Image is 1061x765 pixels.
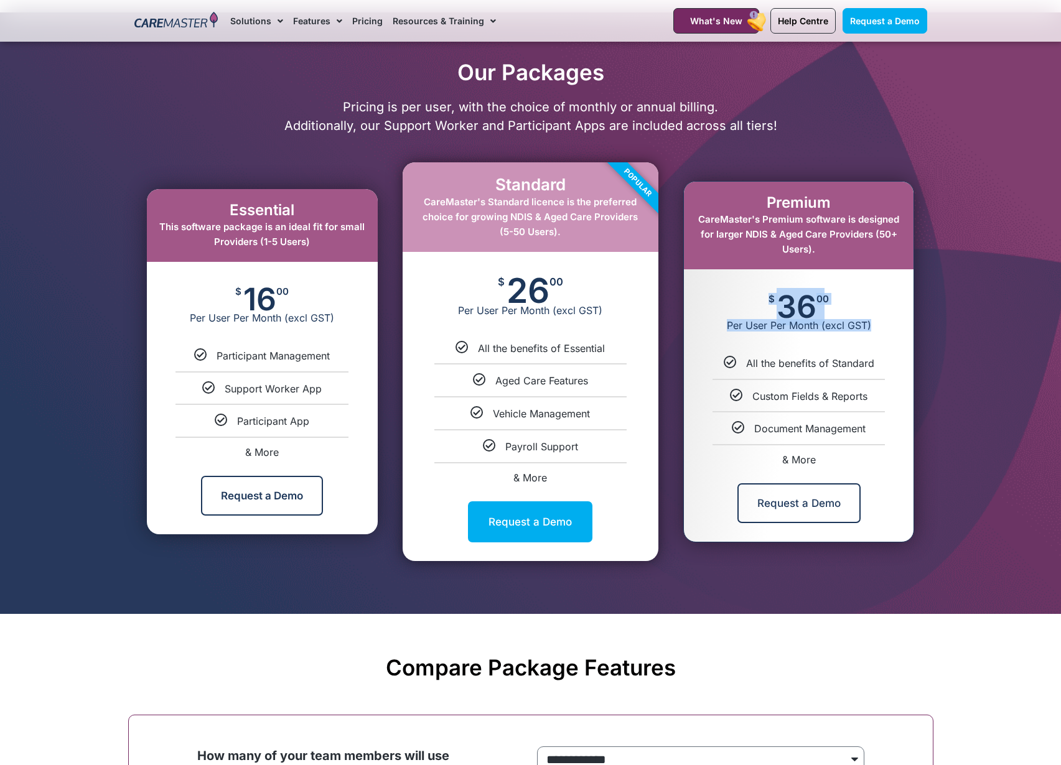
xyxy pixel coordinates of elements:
img: CareMaster Logo [134,12,218,30]
span: Document Management [754,422,866,435]
span: Support Worker App [225,382,322,395]
span: Participant App [237,415,309,427]
a: Request a Demo [201,476,323,516]
h2: Standard [415,175,646,194]
span: Help Centre [778,16,828,26]
span: Per User Per Month (excl GST) [684,319,914,331]
span: Aged Care Features [495,374,588,387]
span: Participant Management [217,350,330,362]
span: CareMaster's Premium software is designed for larger NDIS & Aged Care Providers (50+ Users). [698,213,899,255]
span: Payroll Support [505,440,578,453]
a: What's New [673,8,759,34]
span: $ [235,287,241,296]
span: 00 [276,287,289,296]
span: What's New [690,16,742,26]
a: Help Centre [770,8,836,34]
span: Request a Demo [850,16,920,26]
h2: Essential [159,202,365,220]
span: Per User Per Month (excl GST) [147,312,378,324]
span: $ [498,277,505,287]
span: 16 [243,287,276,312]
span: & More [245,446,279,458]
span: 00 [549,277,563,287]
span: & More [782,453,816,466]
span: 00 [816,294,829,304]
span: & More [513,471,547,484]
span: This software package is an ideal fit for small Providers (1-5 Users) [159,221,365,248]
h2: Compare Package Features [134,654,927,680]
h2: Premium [696,194,901,212]
span: 36 [777,294,816,319]
a: Request a Demo [468,501,592,542]
h2: Our Packages [128,59,933,85]
span: All the benefits of Essential [478,342,605,355]
span: All the benefits of Standard [746,357,874,369]
p: Pricing is per user, with the choice of monthly or annual billing. Additionally, our Support Work... [128,98,933,135]
span: 26 [507,277,549,304]
span: CareMaster's Standard licence is the preferred choice for growing NDIS & Aged Care Providers (5-5... [423,196,638,238]
span: Per User Per Month (excl GST) [403,304,658,317]
span: Custom Fields & Reports [752,390,867,402]
a: Request a Demo [843,8,927,34]
span: Vehicle Management [493,407,590,420]
span: $ [769,294,775,304]
div: Popular [567,112,709,254]
a: Request a Demo [737,483,861,523]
